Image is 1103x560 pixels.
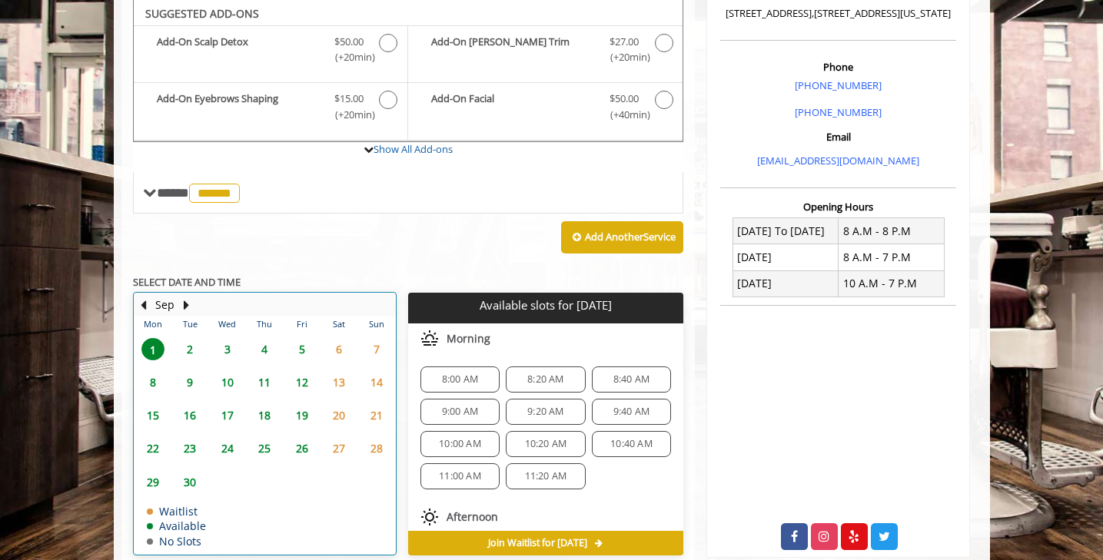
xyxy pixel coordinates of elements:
span: $50.00 [610,91,639,107]
th: Sat [321,316,357,332]
th: Wed [208,316,245,332]
td: [DATE] [733,270,839,297]
td: Select day30 [171,465,208,498]
div: 9:40 AM [592,399,671,425]
a: Show All Add-ons [374,142,453,156]
button: Next Month [181,297,193,313]
h3: Phone [724,61,952,72]
th: Mon [135,316,171,332]
span: 8:40 AM [613,373,650,386]
div: 8:20 AM [506,366,585,393]
b: Add-On Facial [431,91,594,123]
td: Select day13 [321,366,357,399]
td: Select day10 [208,366,245,399]
button: Sep [155,297,174,313]
span: 20 [327,404,351,426]
p: [STREET_ADDRESS],[STREET_ADDRESS][US_STATE] [724,5,952,22]
span: 10:00 AM [439,438,481,450]
span: 9:00 AM [442,406,478,418]
span: 23 [178,437,201,459]
span: (+20min ) [326,49,371,65]
td: Select day22 [135,432,171,465]
td: 10 A.M - 7 P.M [839,270,945,297]
td: Select day9 [171,366,208,399]
span: $15.00 [334,91,364,107]
span: 10:40 AM [610,438,653,450]
span: 18 [253,404,276,426]
span: (+20min ) [326,107,371,123]
div: 11:00 AM [420,463,500,489]
span: 11:00 AM [439,470,481,482]
span: 10 [216,371,239,393]
td: Select day24 [208,432,245,465]
span: 7 [365,338,388,360]
td: Select day23 [171,432,208,465]
td: Select day20 [321,399,357,432]
label: Add-On Beard Trim [416,34,675,70]
span: 12 [291,371,314,393]
b: Add-On Eyebrows Shaping [157,91,319,123]
span: 19 [291,404,314,426]
td: Select day1 [135,333,171,366]
td: Select day18 [246,399,283,432]
td: Select day6 [321,333,357,366]
td: 8 A.M - 8 P.M [839,218,945,244]
span: 13 [327,371,351,393]
p: Available slots for [DATE] [414,299,677,312]
h3: Opening Hours [720,201,956,212]
span: Afternoon [447,511,498,523]
div: 9:00 AM [420,399,500,425]
span: Morning [447,333,490,345]
th: Sun [357,316,395,332]
div: 10:00 AM [420,431,500,457]
a: [PHONE_NUMBER] [795,78,882,92]
div: 8:00 AM [420,366,500,393]
span: 9 [178,371,201,393]
span: $27.00 [610,34,639,50]
td: Select day17 [208,399,245,432]
div: 10:40 AM [592,431,671,457]
span: 11 [253,371,276,393]
span: 5 [291,338,314,360]
span: (+40min ) [601,107,646,123]
a: [EMAIL_ADDRESS][DOMAIN_NAME] [757,154,919,167]
span: (+20min ) [601,49,646,65]
span: 28 [365,437,388,459]
b: Add Another Service [585,230,676,244]
th: Fri [283,316,320,332]
b: SELECT DATE AND TIME [133,275,241,289]
div: 8:40 AM [592,366,671,393]
span: 10:20 AM [525,438,567,450]
a: [PHONE_NUMBER] [795,105,882,119]
span: $50.00 [334,34,364,50]
td: 8 A.M - 7 P.M [839,244,945,270]
span: 4 [253,338,276,360]
img: afternoon slots [420,508,439,526]
th: Thu [246,316,283,332]
button: Add AnotherService [561,221,683,253]
button: Previous Month [138,297,150,313]
span: 9:20 AM [527,406,563,418]
td: Select day21 [357,399,395,432]
span: 8:00 AM [442,373,478,386]
span: Join Waitlist for [DATE] [488,537,587,549]
b: Add-On [PERSON_NAME] Trim [431,34,594,66]
td: Waitlist [147,505,206,517]
b: SUGGESTED ADD-ONS [145,6,259,21]
span: 26 [291,437,314,459]
span: 2 [178,338,201,360]
td: Select day5 [283,333,320,366]
td: Select day14 [357,366,395,399]
td: No Slots [147,535,206,547]
td: Select day16 [171,399,208,432]
span: 17 [216,404,239,426]
span: 30 [178,471,201,493]
label: Add-On Eyebrows Shaping [141,91,400,127]
span: 24 [216,437,239,459]
span: 9:40 AM [613,406,650,418]
td: Select day26 [283,432,320,465]
td: Select day8 [135,366,171,399]
td: Select day12 [283,366,320,399]
span: 21 [365,404,388,426]
label: Add-On Scalp Detox [141,34,400,70]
